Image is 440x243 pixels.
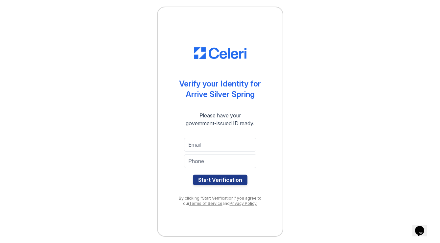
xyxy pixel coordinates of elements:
[230,201,257,206] a: Privacy Policy.
[184,154,256,168] input: Phone
[189,201,222,206] a: Terms of Service
[174,111,266,127] div: Please have your government-issued ID ready.
[171,196,269,206] div: By clicking "Start Verification," you agree to our and
[184,138,256,152] input: Email
[193,175,247,185] button: Start Verification
[412,217,433,236] iframe: chat widget
[179,79,261,100] div: Verify your Identity for Arrive Silver Spring
[194,47,246,59] img: CE_Logo_Blue-a8612792a0a2168367f1c8372b55b34899dd931a85d93a1a3d3e32e68fde9ad4.png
